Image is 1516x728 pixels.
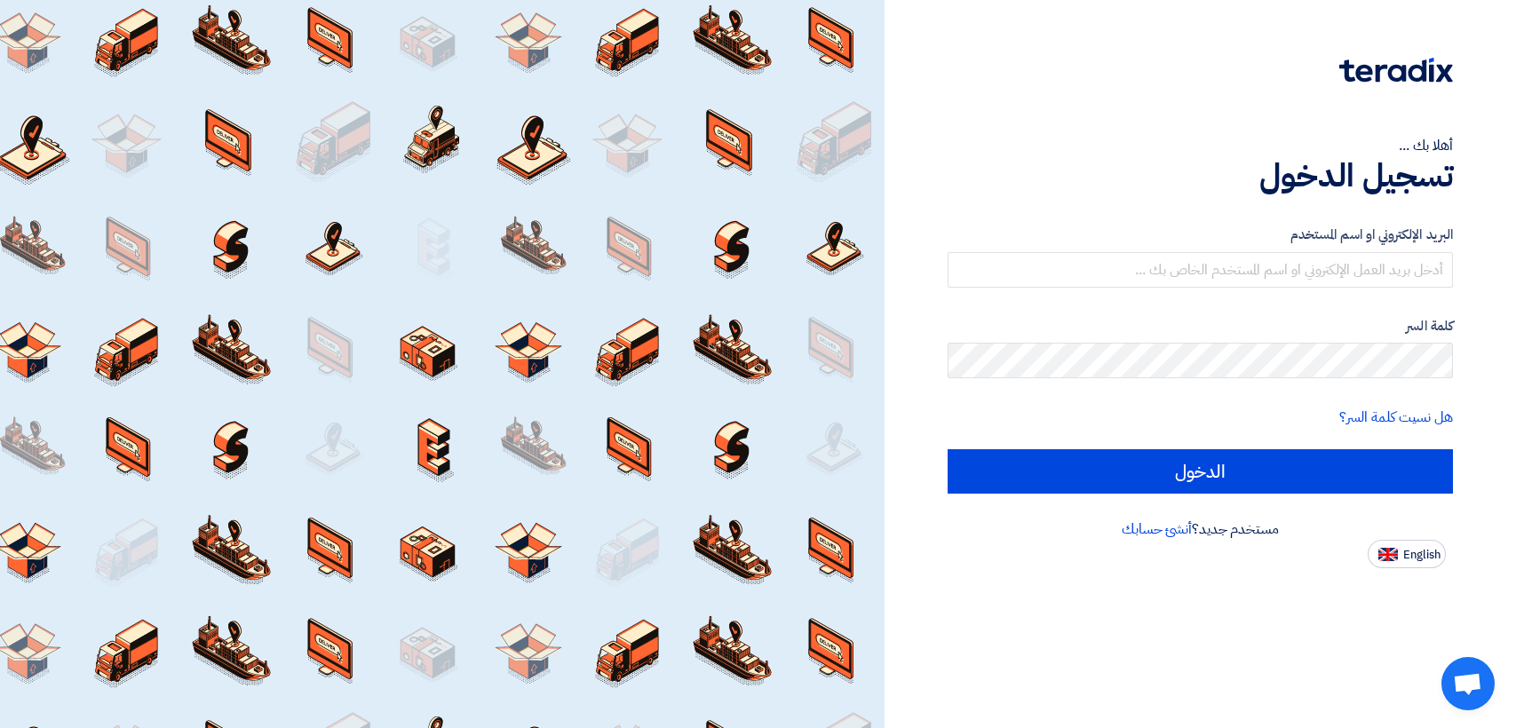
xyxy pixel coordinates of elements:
div: مستخدم جديد؟ [948,518,1453,540]
div: أهلا بك ... [948,135,1453,156]
h1: تسجيل الدخول [948,156,1453,195]
button: English [1368,540,1446,568]
a: أنشئ حسابك [1122,518,1192,540]
a: هل نسيت كلمة السر؟ [1339,407,1453,428]
input: أدخل بريد العمل الإلكتروني او اسم المستخدم الخاص بك ... [948,252,1453,288]
label: البريد الإلكتروني او اسم المستخدم [948,225,1453,245]
img: Teradix logo [1339,58,1453,83]
input: الدخول [948,449,1453,494]
label: كلمة السر [948,316,1453,336]
img: en-US.png [1378,548,1398,561]
div: Open chat [1441,657,1495,710]
span: English [1403,549,1441,561]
